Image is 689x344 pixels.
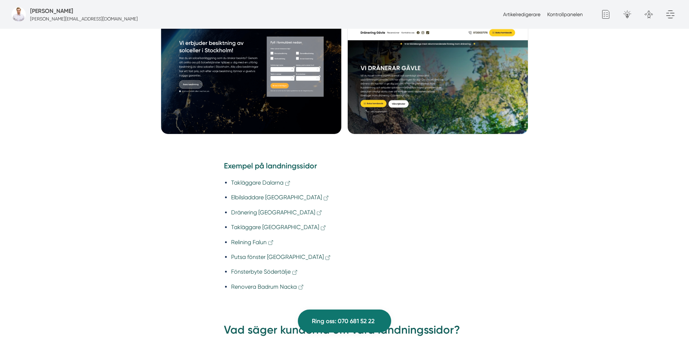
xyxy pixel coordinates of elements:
[503,11,540,17] a: Artikelredigerare
[312,316,375,326] span: Ring oss: 070 681 52 22
[231,254,331,260] a: Putsa fönster [GEOGRAPHIC_DATA]
[547,11,583,17] a: Kontrollpanelen
[231,268,298,275] a: Fönsterbyte Södertälje
[224,322,465,342] h2: Vad säger kunderna om våra landningssidor?
[298,310,391,333] a: Ring oss: 070 681 52 22
[231,209,323,216] a: Dränering [GEOGRAPHIC_DATA]
[231,224,327,231] a: Takläggare [GEOGRAPHIC_DATA]
[231,194,329,201] a: Elbilsladdare [GEOGRAPHIC_DATA]
[231,179,291,186] a: Takläggare Dalarna
[161,11,342,134] img: Hemsidan Solcellstjänster skapad av Smartproduktion.
[11,7,26,22] img: foretagsbild-pa-smartproduktion-en-webbyraer-i-dalarnas-lan.jpg
[347,11,528,134] img: Landningssidan Dränering Gävle skapad av Smartproduktion.
[231,239,274,246] a: Relining Falun
[30,15,138,22] p: [PERSON_NAME][EMAIL_ADDRESS][DOMAIN_NAME]
[224,161,465,173] h4: Exempel på landningssidor
[30,6,73,15] h5: Administratör
[231,283,304,290] a: Renovera Badrum Nacka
